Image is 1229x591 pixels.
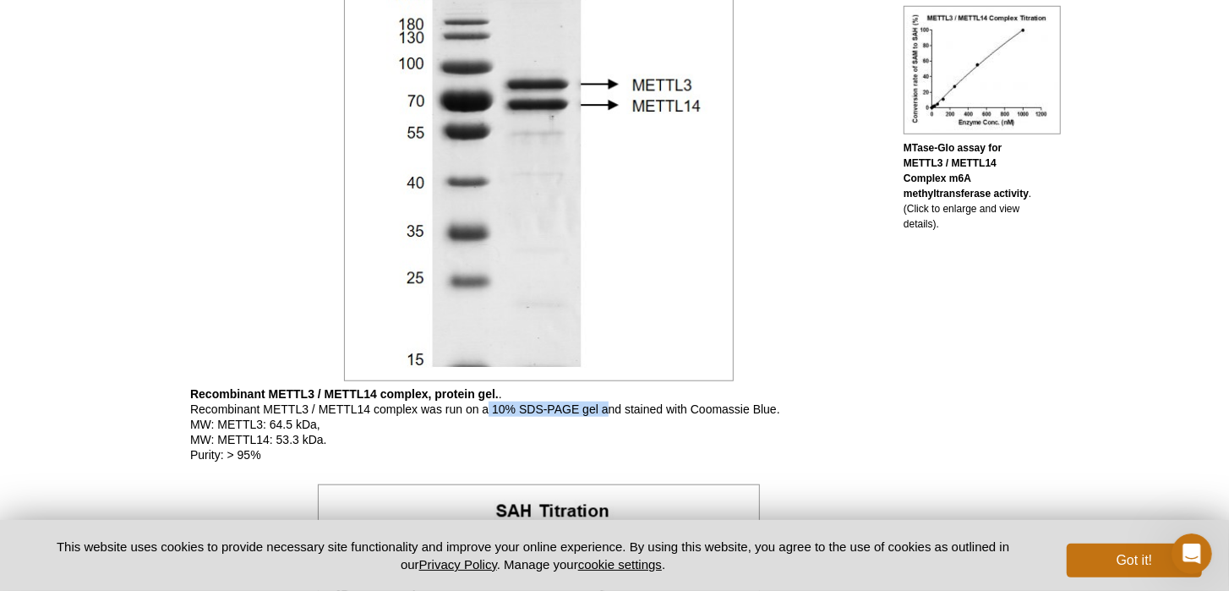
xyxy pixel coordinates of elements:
[190,386,887,462] p: . Recombinant METTL3 / METTL14 complex was run on a 10% SDS-PAGE gel and stained with Coomassie B...
[904,142,1029,200] b: MTase-Glo assay for METTL3 / METTL14 Complex m6A methyltransferase activity
[904,140,1039,232] p: . (Click to enlarge and view details).
[904,6,1061,134] img: MTase-Glo assay for METTL3 / METTL14 Complex m6A methyltransferase activity
[1172,534,1212,574] iframe: Intercom live chat
[578,557,662,572] button: cookie settings
[27,538,1039,573] p: This website uses cookies to provide necessary site functionality and improve your online experie...
[190,387,499,401] b: Recombinant METTL3 / METTL14 complex, protein gel.
[1067,544,1202,577] button: Got it!
[419,557,497,572] a: Privacy Policy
